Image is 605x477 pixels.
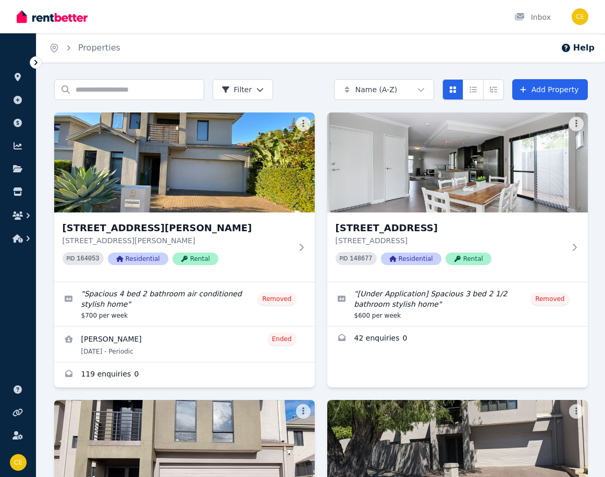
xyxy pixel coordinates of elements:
[54,282,315,326] a: Edit listing: Spacious 4 bed 2 bathroom air conditioned stylish home
[172,253,218,265] span: Rental
[512,79,588,100] a: Add Property
[340,256,348,261] small: PID
[63,221,292,235] h3: [STREET_ADDRESS][PERSON_NAME]
[381,253,441,265] span: Residential
[463,79,484,100] button: Compact list view
[63,235,292,246] p: [STREET_ADDRESS][PERSON_NAME]
[327,282,588,326] a: Edit listing: [Under Application] Spacious 3 bed 2 1/2 bathroom stylish home
[569,117,584,131] button: More options
[336,235,565,246] p: [STREET_ADDRESS]
[213,79,274,100] button: Filter
[36,33,133,62] nav: Breadcrumb
[67,256,75,261] small: PID
[54,327,315,362] a: View details for Darryl Cassell
[54,362,315,387] a: Enquiries for 2 Kelvin Street, Maylands
[350,255,372,262] code: 148677
[572,8,588,25] img: Cheryl Evans
[355,84,398,95] span: Name (A-Z)
[570,442,595,467] iframe: Intercom live chat
[514,12,551,22] div: Inbox
[327,112,588,212] img: 14 Sherwood Street, Maylands
[442,79,463,100] button: Card view
[561,42,595,54] button: Help
[327,112,588,282] a: 14 Sherwood Street, Maylands[STREET_ADDRESS][STREET_ADDRESS]PID 148677ResidentialRental
[54,112,315,212] img: 2 Kelvin Street, Maylands
[483,79,504,100] button: Expanded list view
[569,404,584,419] button: More options
[336,221,565,235] h3: [STREET_ADDRESS]
[77,255,99,262] code: 164053
[446,253,491,265] span: Rental
[296,117,311,131] button: More options
[10,454,27,471] img: Cheryl Evans
[296,404,311,419] button: More options
[334,79,434,100] button: Name (A-Z)
[17,9,88,24] img: RentBetter
[442,79,504,100] div: View options
[221,84,252,95] span: Filter
[327,327,588,352] a: Enquiries for 14 Sherwood Street, Maylands
[78,43,120,53] a: Properties
[108,253,168,265] span: Residential
[54,112,315,282] a: 2 Kelvin Street, Maylands[STREET_ADDRESS][PERSON_NAME][STREET_ADDRESS][PERSON_NAME]PID 164053Resi...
